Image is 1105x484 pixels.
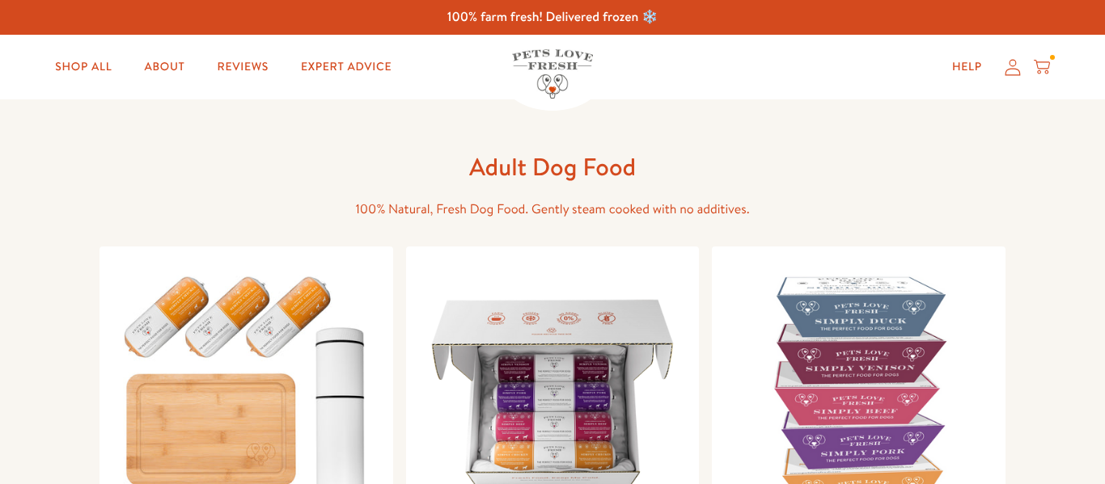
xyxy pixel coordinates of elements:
[294,151,811,183] h1: Adult Dog Food
[131,51,197,83] a: About
[288,51,404,83] a: Expert Advice
[42,51,125,83] a: Shop All
[355,200,749,218] span: 100% Natural, Fresh Dog Food. Gently steam cooked with no additives.
[512,49,593,99] img: Pets Love Fresh
[205,51,282,83] a: Reviews
[939,51,995,83] a: Help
